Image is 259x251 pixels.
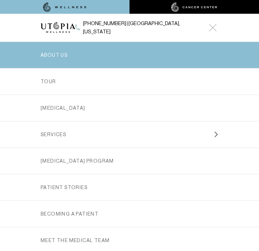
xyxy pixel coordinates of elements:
[209,24,217,32] img: icon-hamburger
[83,19,200,36] span: [PHONE_NUMBER] | [GEOGRAPHIC_DATA], [US_STATE]
[41,148,218,174] a: [MEDICAL_DATA] PROGRAM
[75,19,200,36] a: [PHONE_NUMBER] | [GEOGRAPHIC_DATA], [US_STATE]
[41,68,218,95] a: TOUR
[41,201,218,227] a: Becoming a Patient
[171,2,217,12] img: cancer center
[43,2,86,12] img: wellness
[41,22,75,33] img: logo
[41,95,218,121] a: [MEDICAL_DATA]
[41,174,218,200] a: PATIENT STORIES
[41,121,218,148] a: SERVICES
[41,42,218,68] a: ABOUT US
